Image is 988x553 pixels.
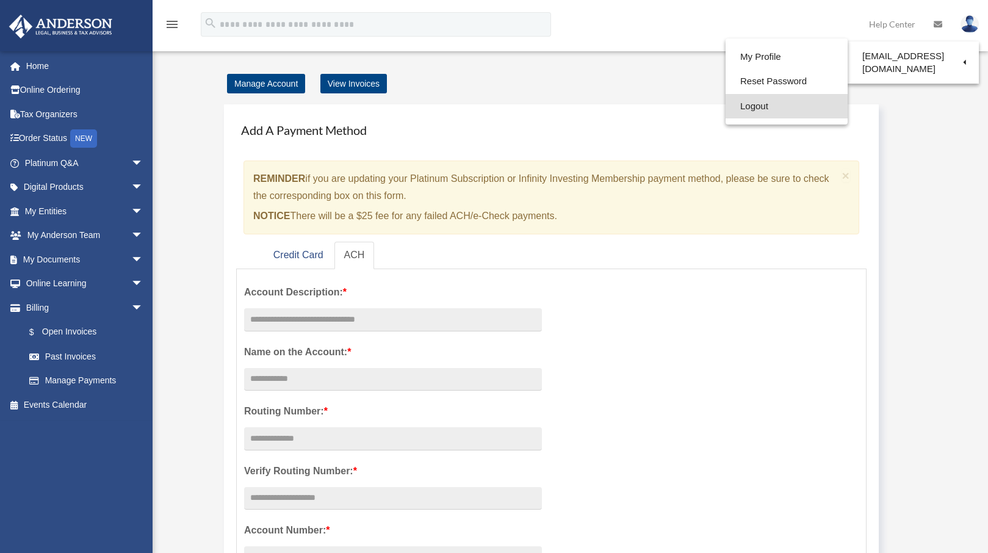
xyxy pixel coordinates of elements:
[243,161,859,234] div: if you are updating your Platinum Subscription or Infinity Investing Membership payment method, p...
[9,78,162,103] a: Online Ordering
[17,369,156,393] a: Manage Payments
[236,117,867,143] h4: Add A Payment Method
[5,15,116,38] img: Anderson Advisors Platinum Portal
[36,325,42,340] span: $
[131,223,156,248] span: arrow_drop_down
[726,94,848,119] a: Logout
[131,295,156,320] span: arrow_drop_down
[9,223,162,248] a: My Anderson Teamarrow_drop_down
[726,69,848,94] a: Reset Password
[244,344,542,361] label: Name on the Account:
[131,199,156,224] span: arrow_drop_down
[9,295,162,320] a: Billingarrow_drop_down
[9,151,162,175] a: Platinum Q&Aarrow_drop_down
[227,74,305,93] a: Manage Account
[253,211,290,221] strong: NOTICE
[9,247,162,272] a: My Documentsarrow_drop_down
[9,199,162,223] a: My Entitiesarrow_drop_down
[726,45,848,70] a: My Profile
[842,169,850,182] button: Close
[253,208,837,225] p: There will be a $25 fee for any failed ACH/e-Check payments.
[842,168,850,183] span: ×
[131,272,156,297] span: arrow_drop_down
[204,16,217,30] i: search
[320,74,387,93] a: View Invoices
[244,403,542,420] label: Routing Number:
[244,522,542,539] label: Account Number:
[961,15,979,33] img: User Pic
[334,242,375,269] a: ACH
[264,242,333,269] a: Credit Card
[9,272,162,296] a: Online Learningarrow_drop_down
[848,45,979,81] a: [EMAIL_ADDRESS][DOMAIN_NAME]
[253,173,305,184] strong: REMINDER
[9,175,162,200] a: Digital Productsarrow_drop_down
[17,320,162,345] a: $Open Invoices
[131,151,156,176] span: arrow_drop_down
[165,21,179,32] a: menu
[244,284,542,301] label: Account Description:
[70,129,97,148] div: NEW
[9,392,162,417] a: Events Calendar
[131,175,156,200] span: arrow_drop_down
[17,344,162,369] a: Past Invoices
[165,17,179,32] i: menu
[9,126,162,151] a: Order StatusNEW
[9,102,162,126] a: Tax Organizers
[244,463,542,480] label: Verify Routing Number:
[131,247,156,272] span: arrow_drop_down
[9,54,162,78] a: Home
